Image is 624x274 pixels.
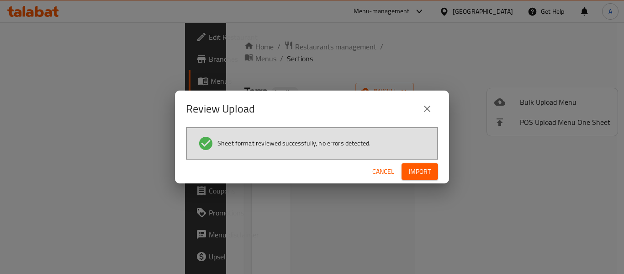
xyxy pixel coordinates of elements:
[409,166,431,177] span: Import
[217,139,370,148] span: Sheet format reviewed successfully, no errors detected.
[402,163,438,180] button: Import
[372,166,394,177] span: Cancel
[416,98,438,120] button: close
[369,163,398,180] button: Cancel
[186,102,255,116] h2: Review Upload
